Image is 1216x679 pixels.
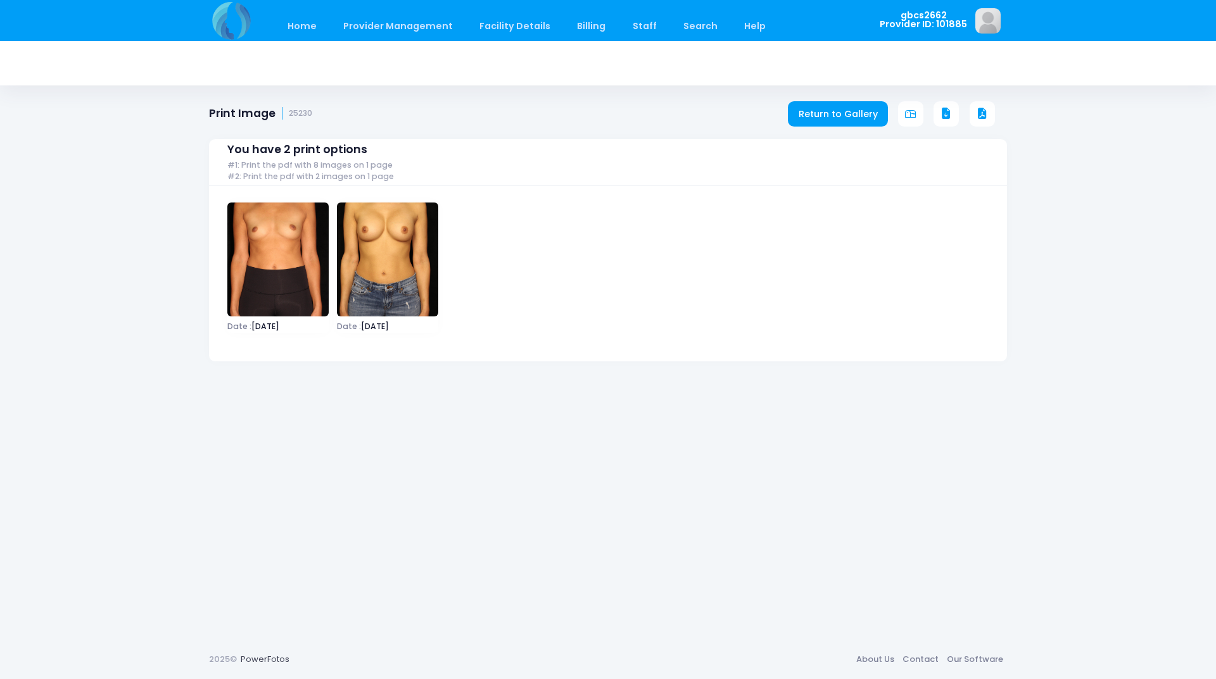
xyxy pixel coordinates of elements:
a: Search [671,11,730,41]
small: 25230 [289,109,312,118]
span: #1: Print the pdf with 8 images on 1 page [227,161,393,170]
h1: Print Image [209,107,312,120]
img: image [975,8,1001,34]
a: Return to Gallery [788,101,888,127]
a: Contact [898,648,942,671]
a: Provider Management [331,11,465,41]
span: #2: Print the pdf with 2 images on 1 page [227,172,394,182]
span: [DATE] [227,323,329,330]
a: About Us [852,648,898,671]
img: image [337,202,438,316]
span: 2025© [209,653,237,665]
span: Date : [337,321,361,332]
a: Our Software [942,648,1007,671]
a: Home [275,11,329,41]
a: Staff [620,11,669,41]
a: PowerFotos [241,653,289,665]
a: Help [732,11,778,41]
span: You have 2 print options [227,143,367,156]
a: Facility Details [467,11,563,41]
span: [DATE] [337,323,438,330]
a: Billing [565,11,618,41]
span: gbcs2662 Provider ID: 101885 [880,11,967,29]
span: Date : [227,321,251,332]
img: image [227,202,329,316]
